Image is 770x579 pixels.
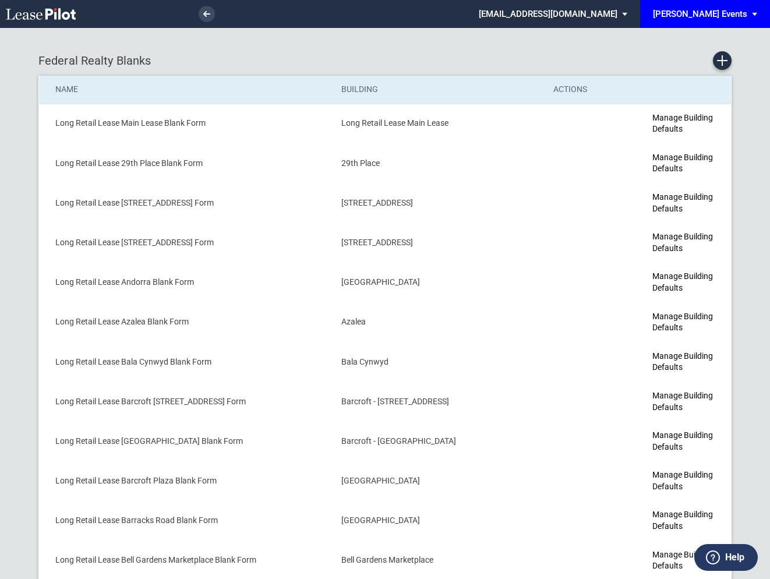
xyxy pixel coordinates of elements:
[39,342,334,382] td: Long Retail Lease Bala Cynwyd Blank Form
[39,461,334,501] td: Long Retail Lease Barcroft Plaza Blank Form
[39,382,334,421] td: Long Retail Lease Barcroft [STREET_ADDRESS] Form
[652,192,713,213] a: Manage Building Defaults
[653,9,747,19] div: [PERSON_NAME] Events
[333,104,545,143] td: Long Retail Lease Main Lease
[545,76,644,104] th: Actions
[652,550,713,571] a: Manage Building Defaults
[333,183,545,223] td: [STREET_ADDRESS]
[333,263,545,302] td: [GEOGRAPHIC_DATA]
[38,51,732,70] div: Federal Realty Blanks
[333,223,545,263] td: [STREET_ADDRESS]
[333,342,545,382] td: Bala Cynwyd
[652,391,713,412] a: Manage Building Defaults
[652,470,713,491] a: Manage Building Defaults
[39,223,334,263] td: Long Retail Lease [STREET_ADDRESS] Form
[333,422,545,461] td: Barcroft - [GEOGRAPHIC_DATA]
[652,430,713,451] a: Manage Building Defaults
[39,501,334,541] td: Long Retail Lease Barracks Road Blank Form
[652,232,713,253] a: Manage Building Defaults
[713,51,732,70] a: Create new Blank Form
[333,143,545,183] td: 29th Place
[39,76,334,104] th: Name
[333,76,545,104] th: Building
[652,153,713,174] a: Manage Building Defaults
[333,382,545,421] td: Barcroft - [STREET_ADDRESS]
[652,312,713,333] a: Manage Building Defaults
[652,113,713,134] a: Manage Building Defaults
[39,422,334,461] td: Long Retail Lease [GEOGRAPHIC_DATA] Blank Form
[39,263,334,302] td: Long Retail Lease Andorra Blank Form
[652,351,713,372] a: Manage Building Defaults
[652,271,713,292] a: Manage Building Defaults
[39,143,334,183] td: Long Retail Lease 29th Place Blank Form
[39,104,334,143] td: Long Retail Lease Main Lease Blank Form
[39,302,334,342] td: Long Retail Lease Azalea Blank Form
[333,302,545,342] td: Azalea
[39,183,334,223] td: Long Retail Lease [STREET_ADDRESS] Form
[694,544,758,571] button: Help
[725,550,744,565] label: Help
[652,510,713,531] a: Manage Building Defaults
[333,461,545,501] td: [GEOGRAPHIC_DATA]
[333,501,545,541] td: [GEOGRAPHIC_DATA]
